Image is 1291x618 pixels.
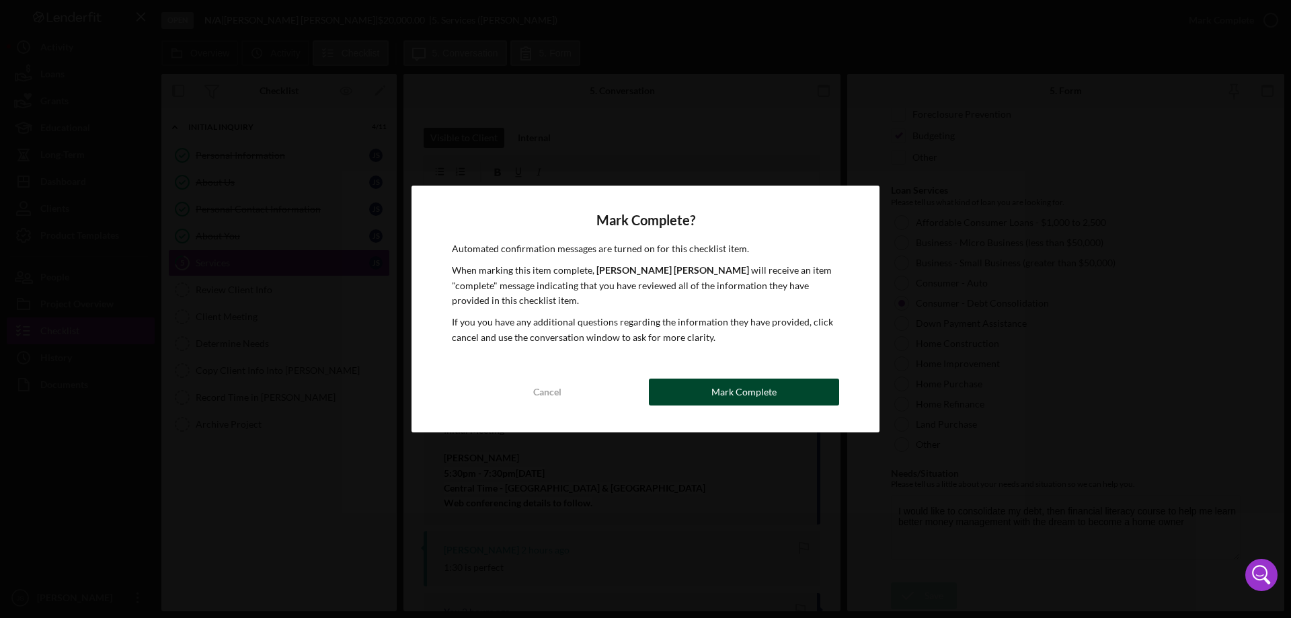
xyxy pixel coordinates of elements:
[1245,559,1278,591] div: Open Intercom Messenger
[596,264,749,276] b: [PERSON_NAME] [PERSON_NAME]
[452,213,839,228] h4: Mark Complete?
[649,379,839,405] button: Mark Complete
[452,379,642,405] button: Cancel
[452,315,839,345] p: If you you have any additional questions regarding the information they have provided, click canc...
[711,379,777,405] div: Mark Complete
[452,241,839,256] p: Automated confirmation messages are turned on for this checklist item.
[533,379,561,405] div: Cancel
[452,263,839,308] p: When marking this item complete, will receive an item "complete" message indicating that you have...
